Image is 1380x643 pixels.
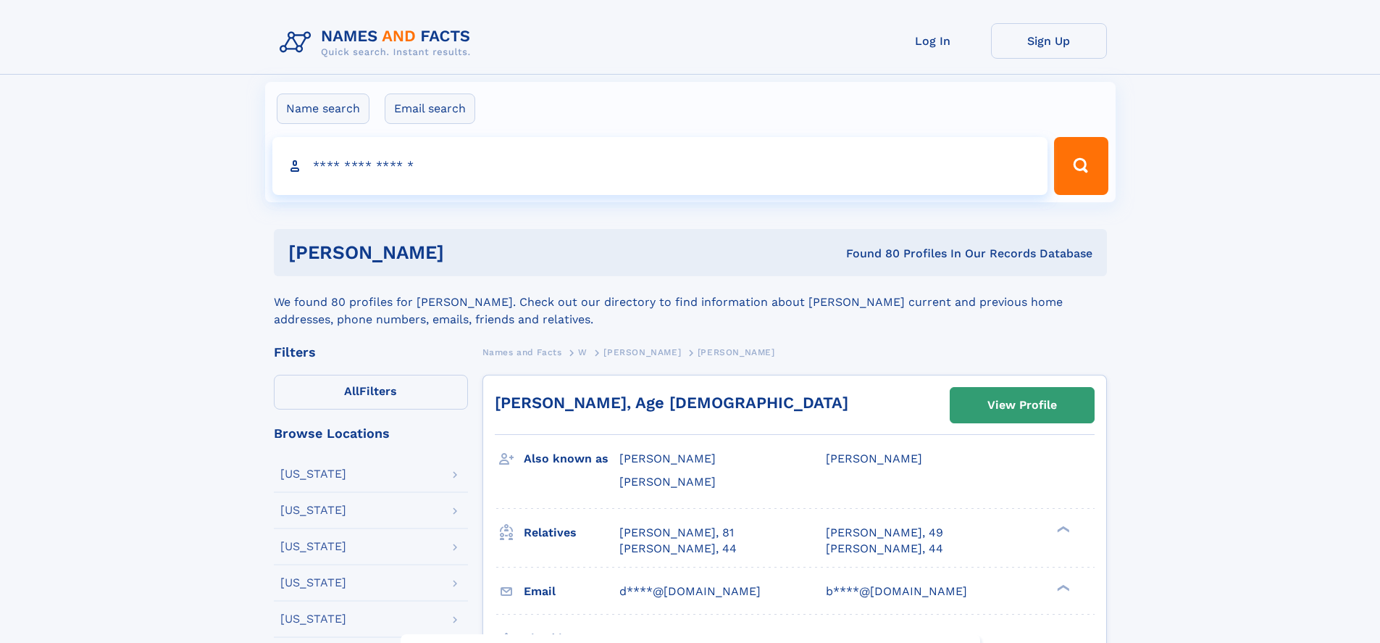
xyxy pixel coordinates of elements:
span: [PERSON_NAME] [619,475,716,489]
span: [PERSON_NAME] [826,452,922,465]
div: View Profile [987,389,1057,422]
div: Browse Locations [274,427,468,440]
span: [PERSON_NAME] [698,347,775,357]
a: Log In [875,23,991,59]
div: [US_STATE] [280,468,346,480]
label: Email search [385,94,475,124]
div: Found 80 Profiles In Our Records Database [645,246,1092,262]
a: [PERSON_NAME], 44 [826,541,943,557]
span: All [344,384,359,398]
div: [US_STATE] [280,541,346,552]
div: ❯ [1053,524,1071,534]
button: Search Button [1054,137,1108,195]
h3: Email [524,579,619,604]
h3: Also known as [524,447,619,471]
a: [PERSON_NAME], 49 [826,525,943,541]
div: [US_STATE] [280,577,346,589]
div: [US_STATE] [280,613,346,625]
h1: [PERSON_NAME] [288,244,645,262]
a: [PERSON_NAME], 44 [619,541,737,557]
a: Sign Up [991,23,1107,59]
img: Logo Names and Facts [274,23,482,62]
a: [PERSON_NAME] [603,343,681,361]
div: We found 80 profiles for [PERSON_NAME]. Check out our directory to find information about [PERSON... [274,276,1107,328]
span: [PERSON_NAME] [619,452,716,465]
a: W [578,343,587,361]
input: search input [272,137,1048,195]
a: View Profile [950,388,1094,423]
a: Names and Facts [482,343,562,361]
span: [PERSON_NAME] [603,347,681,357]
a: [PERSON_NAME], Age [DEMOGRAPHIC_DATA] [495,394,848,412]
a: [PERSON_NAME], 81 [619,525,734,541]
label: Filters [274,375,468,410]
label: Name search [277,94,369,124]
div: ❯ [1053,583,1071,592]
div: [US_STATE] [280,505,346,516]
span: W [578,347,587,357]
div: Filters [274,346,468,359]
h3: Relatives [524,520,619,545]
